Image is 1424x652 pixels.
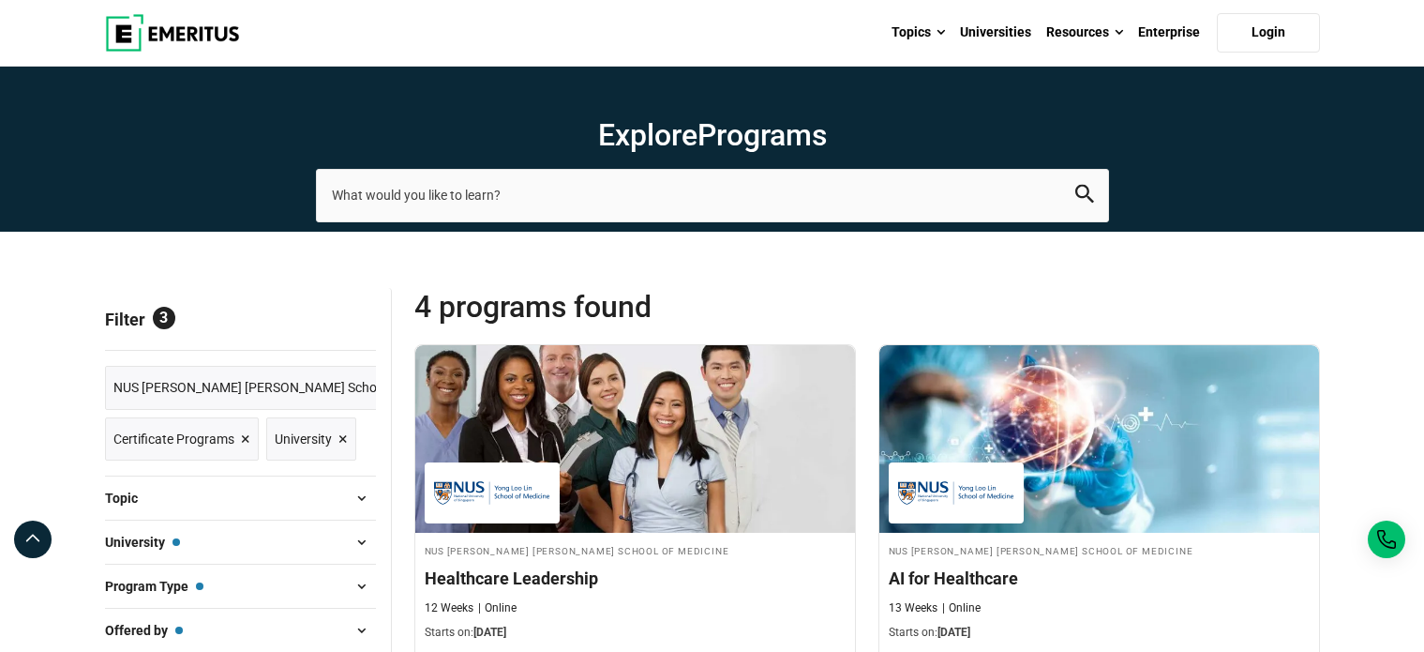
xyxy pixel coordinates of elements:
[889,567,1310,590] h4: AI for Healthcare
[105,616,376,644] button: Offered by
[105,572,376,600] button: Program Type
[275,429,332,449] span: University
[318,310,376,334] a: Reset all
[879,345,1319,651] a: Healthcare Course by NUS Yong Loo Lin School of Medicine - September 30, 2025 NUS Yong Loo Lin Sc...
[937,626,970,639] span: [DATE]
[434,472,550,514] img: NUS Yong Loo Lin School of Medicine
[105,488,153,508] span: Topic
[889,600,937,616] p: 13 Weeks
[105,576,203,597] span: Program Type
[898,472,1014,514] img: NUS Yong Loo Lin School of Medicine
[113,377,457,398] span: NUS [PERSON_NAME] [PERSON_NAME] School of Medicine
[414,288,867,326] span: 4 Programs found
[1217,13,1320,53] a: Login
[942,600,981,616] p: Online
[478,600,517,616] p: Online
[105,417,259,462] a: Certificate Programs ×
[338,426,348,453] span: ×
[105,532,180,553] span: University
[697,117,827,153] span: Programs
[241,426,250,453] span: ×
[415,345,855,651] a: Leadership Course by NUS Yong Loo Lin School of Medicine - September 30, 2025 NUS Yong Loo Lin Sc...
[425,625,846,641] p: Starts on:
[1075,190,1094,207] a: search
[105,366,481,410] a: NUS [PERSON_NAME] [PERSON_NAME] School of Medicine ×
[425,600,473,616] p: 12 Weeks
[316,169,1109,221] input: search-page
[425,542,846,558] h4: NUS [PERSON_NAME] [PERSON_NAME] School of Medicine
[113,429,234,449] span: Certificate Programs
[105,620,183,641] span: Offered by
[425,567,846,590] h4: Healthcare Leadership
[266,417,356,462] a: University ×
[473,626,506,639] span: [DATE]
[153,307,175,329] span: 3
[879,345,1319,533] img: AI for Healthcare | Online Healthcare Course
[105,288,376,350] p: Filter
[105,484,376,512] button: Topic
[105,528,376,556] button: University
[1075,185,1094,206] button: search
[316,116,1109,154] h1: Explore
[889,625,1310,641] p: Starts on:
[889,542,1310,558] h4: NUS [PERSON_NAME] [PERSON_NAME] School of Medicine
[415,345,855,533] img: Healthcare Leadership | Online Leadership Course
